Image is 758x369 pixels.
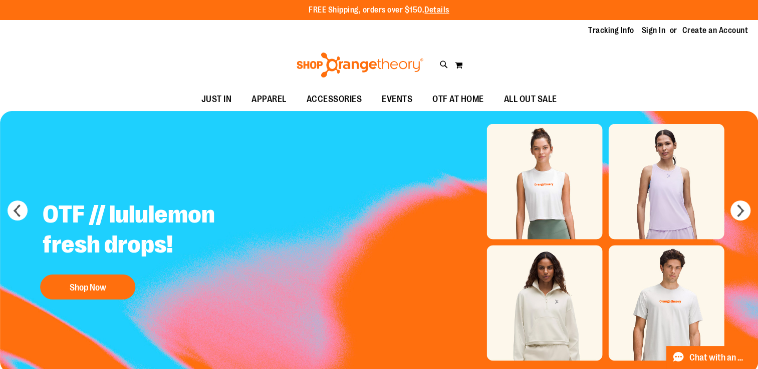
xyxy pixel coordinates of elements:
span: ALL OUT SALE [504,88,557,110]
a: Create an Account [682,25,748,36]
span: APPAREL [251,88,287,110]
span: JUST IN [201,88,232,110]
span: EVENTS [382,88,412,110]
button: prev [8,200,28,220]
img: Shop Orangetheory [295,52,425,77]
span: ACCESSORIES [307,88,362,110]
span: Chat with an Expert [689,353,746,362]
button: next [730,200,750,220]
p: FREE Shipping, orders over $150. [309,4,449,16]
a: Details [424,5,449,14]
button: Chat with an Expert [666,346,752,369]
a: Sign In [642,25,666,36]
a: Tracking Info [588,25,634,36]
span: OTF AT HOME [432,88,484,110]
button: Shop Now [40,274,135,299]
h2: OTF // lululemon fresh drops! [35,192,284,269]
